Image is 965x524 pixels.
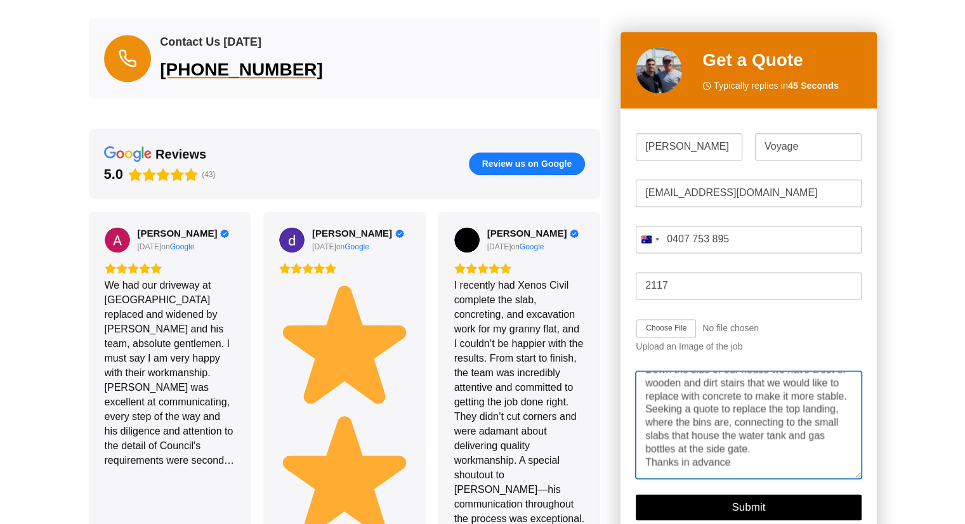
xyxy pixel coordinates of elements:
a: [PHONE_NUMBER] [160,56,411,83]
div: Rating: 5.0 out of 5 [279,263,410,274]
img: ⭐️ [279,278,410,409]
a: View on Google [170,242,195,252]
h2: Get a Quote [702,47,862,74]
div: on [312,242,345,252]
strong: 45 Seconds [788,81,839,91]
button: Selected country [636,226,664,253]
div: Google [520,242,544,252]
div: Verified Customer [395,229,404,238]
button: Review us on Google [469,152,586,175]
button: Submit [636,495,861,521]
img: Adrian Revell [105,227,130,252]
a: View on Google [279,227,305,252]
input: First Name [636,133,742,160]
a: View on Google [454,227,480,252]
span: (43) [202,170,215,179]
div: on [487,242,520,252]
span: [PERSON_NAME] [138,228,218,239]
div: Rating: 5.0 out of 5 [104,166,199,183]
a: Review by damon fyson [312,228,404,239]
input: Mobile [636,226,861,253]
a: View on Google [345,242,369,252]
input: Post Code: E.g 2000 [636,272,861,299]
div: reviews [155,146,206,162]
a: View on Google [105,227,130,252]
span: Review us on Google [482,158,572,169]
div: Verified Customer [570,229,579,238]
div: Rating: 5.0 out of 5 [105,263,235,274]
a: View on Google [520,242,544,252]
div: Verified Customer [220,229,229,238]
a: Review by Adrian Revell [138,228,230,239]
div: [DATE] [487,242,511,252]
div: Upload an Image of the job [636,342,861,353]
a: Review by Hazar Cevikoglu [487,228,579,239]
div: 5.0 [104,166,124,183]
img: damon fyson [279,227,305,252]
div: [DATE] [138,242,162,252]
span: [PERSON_NAME] [487,228,567,239]
input: Last Name [755,133,862,160]
div: on [138,242,170,252]
span: Typically replies in [714,79,839,93]
div: [DATE] [312,242,336,252]
img: Hazar Cevikoglu [454,227,480,252]
h6: Contact Us [DATE] [160,34,411,51]
div: Google [345,242,369,252]
span: [PERSON_NAME] [312,228,392,239]
div: Google [170,242,195,252]
div: Rating: 5.0 out of 5 [454,263,585,274]
div: We had our driveway at [GEOGRAPHIC_DATA] replaced and widened by [PERSON_NAME] and his team, abso... [105,278,235,468]
input: Email [636,180,861,207]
